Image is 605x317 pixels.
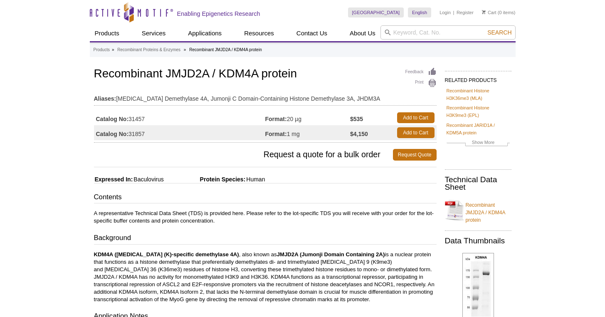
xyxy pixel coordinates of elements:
[348,7,404,17] a: [GEOGRAPHIC_DATA]
[94,125,265,140] td: 31857
[405,67,437,77] a: Feedback
[96,130,129,138] strong: Catalog No:
[485,29,514,36] button: Search
[94,95,116,102] strong: Aliases:
[380,25,516,40] input: Keyword, Cat. No.
[112,47,114,52] li: »
[408,7,431,17] a: English
[350,115,363,123] strong: $535
[447,139,510,148] a: Show More
[165,176,246,183] span: Protein Species:
[457,10,474,15] a: Register
[94,110,265,125] td: 31457
[265,125,351,140] td: 1 mg
[94,176,133,183] span: Expressed In:
[445,71,511,86] h2: RELATED PRODUCTS
[189,47,262,52] li: Recombinant JMJD2A / KDM4A protein
[245,176,265,183] span: Human
[447,87,510,102] a: Recombinant Histone H3K36me3 (MLA)
[177,10,260,17] h2: Enabling Epigenetics Research
[487,29,511,36] span: Search
[265,115,287,123] strong: Format:
[94,192,437,204] h3: Contents
[447,104,510,119] a: Recombinant Histone H3K9me3 (EPL)
[291,25,332,41] a: Contact Us
[184,47,186,52] li: »
[345,25,380,41] a: About Us
[117,46,180,54] a: Recombinant Proteins & Enzymes
[94,67,437,82] h1: Recombinant JMJD2A / KDM4A protein
[96,115,129,123] strong: Catalog No:
[445,237,511,245] h2: Data Thumbnails
[137,25,171,41] a: Services
[393,149,437,161] a: Request Quote
[482,10,486,14] img: Your Cart
[94,210,437,225] p: A representative Technical Data Sheet (TDS) is provided here. Please refer to the lot-specific TD...
[265,130,287,138] strong: Format:
[94,251,437,303] p: , also known as is a nuclear protein that functions as a histone demethylase that preferentially ...
[133,176,163,183] span: Baculovirus
[94,149,393,161] span: Request a quote for a bulk order
[94,233,437,245] h3: Background
[440,10,451,15] a: Login
[405,79,437,88] a: Print
[265,110,351,125] td: 20 µg
[397,112,435,123] a: Add to Cart
[90,25,124,41] a: Products
[445,196,511,224] a: Recombinant JMJD2A / KDM4A protein
[482,7,516,17] li: (0 items)
[94,251,239,258] strong: KDM4A ([MEDICAL_DATA] (K)-specific demethylase 4A)
[239,25,279,41] a: Resources
[445,176,511,191] h2: Technical Data Sheet
[183,25,227,41] a: Applications
[453,7,454,17] li: |
[94,90,437,103] td: [MEDICAL_DATA] Demethylase 4A, Jumonji C Domain-Containing Histone Demethylase 3A, JHDM3A
[94,46,110,54] a: Products
[482,10,496,15] a: Cart
[447,121,510,136] a: Recombinant JARID1A / KDM5A protein
[397,127,435,138] a: Add to Cart
[350,130,368,138] strong: $4,150
[277,251,385,258] strong: JMJD2A (Jumonji Domain Containing 2A)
